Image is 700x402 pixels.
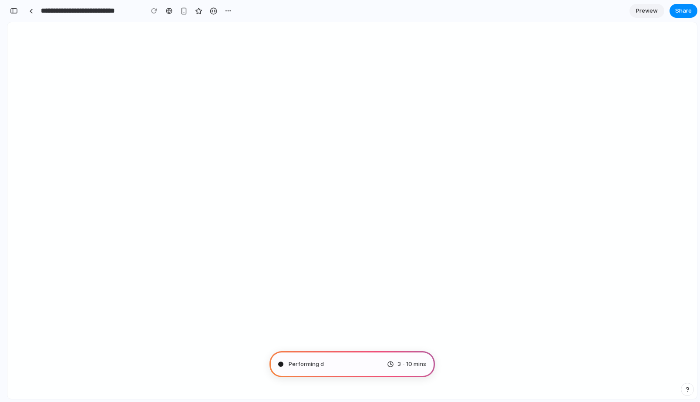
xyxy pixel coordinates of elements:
[636,7,658,15] span: Preview
[670,4,697,18] button: Share
[397,360,426,369] span: 3 - 10 mins
[629,4,664,18] a: Preview
[675,7,692,15] span: Share
[289,360,324,369] span: Performing d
